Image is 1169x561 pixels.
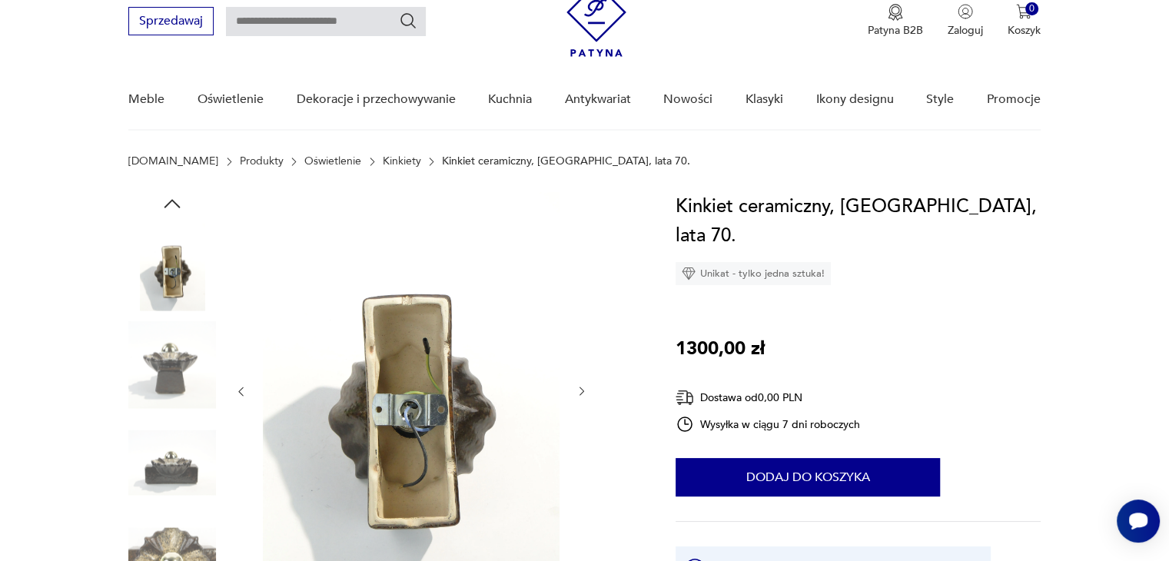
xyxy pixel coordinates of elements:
img: Zdjęcie produktu Kinkiet ceramiczny, Niemcy, lata 70. [128,321,216,409]
p: Koszyk [1008,23,1041,38]
a: Style [926,70,954,129]
a: Klasyki [746,70,783,129]
button: Sprzedawaj [128,7,214,35]
img: Ikona diamentu [682,267,696,280]
a: Meble [128,70,164,129]
p: Kinkiet ceramiczny, [GEOGRAPHIC_DATA], lata 70. [442,155,690,168]
div: Unikat - tylko jedna sztuka! [676,262,831,285]
a: Promocje [987,70,1041,129]
button: Patyna B2B [868,4,923,38]
img: Ikona medalu [888,4,903,21]
a: [DOMAIN_NAME] [128,155,218,168]
button: Dodaj do koszyka [676,458,940,496]
iframe: Smartsupp widget button [1117,500,1160,543]
div: Dostawa od 0,00 PLN [676,388,860,407]
a: Ikona medaluPatyna B2B [868,4,923,38]
p: 1300,00 zł [676,334,765,363]
button: Zaloguj [948,4,983,38]
img: Zdjęcie produktu Kinkiet ceramiczny, Niemcy, lata 70. [128,419,216,506]
div: Wysyłka w ciągu 7 dni roboczych [676,415,860,433]
p: Patyna B2B [868,23,923,38]
img: Ikona koszyka [1016,4,1031,19]
a: Oświetlenie [304,155,361,168]
a: Ikony designu [815,70,893,129]
div: 0 [1025,2,1038,15]
h1: Kinkiet ceramiczny, [GEOGRAPHIC_DATA], lata 70. [676,192,1041,251]
img: Ikona dostawy [676,388,694,407]
a: Sprzedawaj [128,17,214,28]
button: Szukaj [399,12,417,30]
img: Ikonka użytkownika [958,4,973,19]
a: Produkty [240,155,284,168]
a: Dekoracje i przechowywanie [296,70,455,129]
p: Zaloguj [948,23,983,38]
button: 0Koszyk [1008,4,1041,38]
a: Kuchnia [488,70,532,129]
img: Zdjęcie produktu Kinkiet ceramiczny, Niemcy, lata 70. [128,223,216,310]
a: Nowości [663,70,712,129]
a: Antykwariat [565,70,631,129]
a: Oświetlenie [198,70,264,129]
a: Kinkiety [383,155,421,168]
